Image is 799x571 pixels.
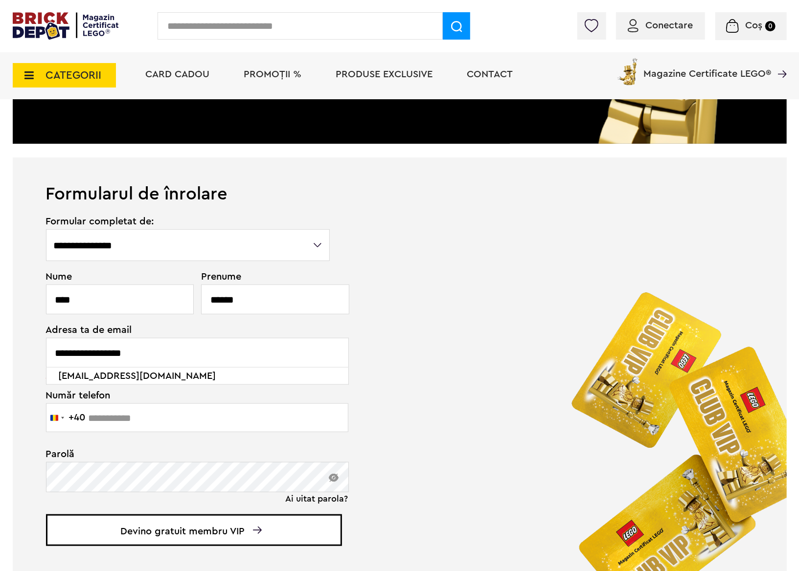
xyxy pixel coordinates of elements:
[13,157,787,203] h1: Formularul de înrolare
[244,69,302,79] a: PROMOȚII %
[46,272,189,282] span: Nume
[286,494,348,504] a: Ai uitat parola?
[55,368,341,384] li: [EMAIL_ADDRESS][DOMAIN_NAME]
[646,21,693,30] span: Conectare
[745,21,762,30] span: Coș
[644,56,772,79] span: Magazine Certificate LEGO®
[46,378,331,400] span: Număr telefon
[46,449,331,459] span: Parolă
[46,325,331,335] span: Adresa ta de email
[146,69,210,79] a: Card Cadou
[765,21,776,31] small: 0
[467,69,513,79] a: Contact
[253,527,262,534] img: Arrow%20-%20Down.svg
[46,217,331,226] span: Formular completat de:
[772,56,787,66] a: Magazine Certificate LEGO®
[46,404,86,432] button: Selected country
[336,69,433,79] a: Produse exclusive
[46,514,342,546] span: Devino gratuit membru VIP
[69,413,86,422] div: +40
[201,272,331,282] span: Prenume
[628,21,693,30] a: Conectare
[46,70,102,81] span: CATEGORII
